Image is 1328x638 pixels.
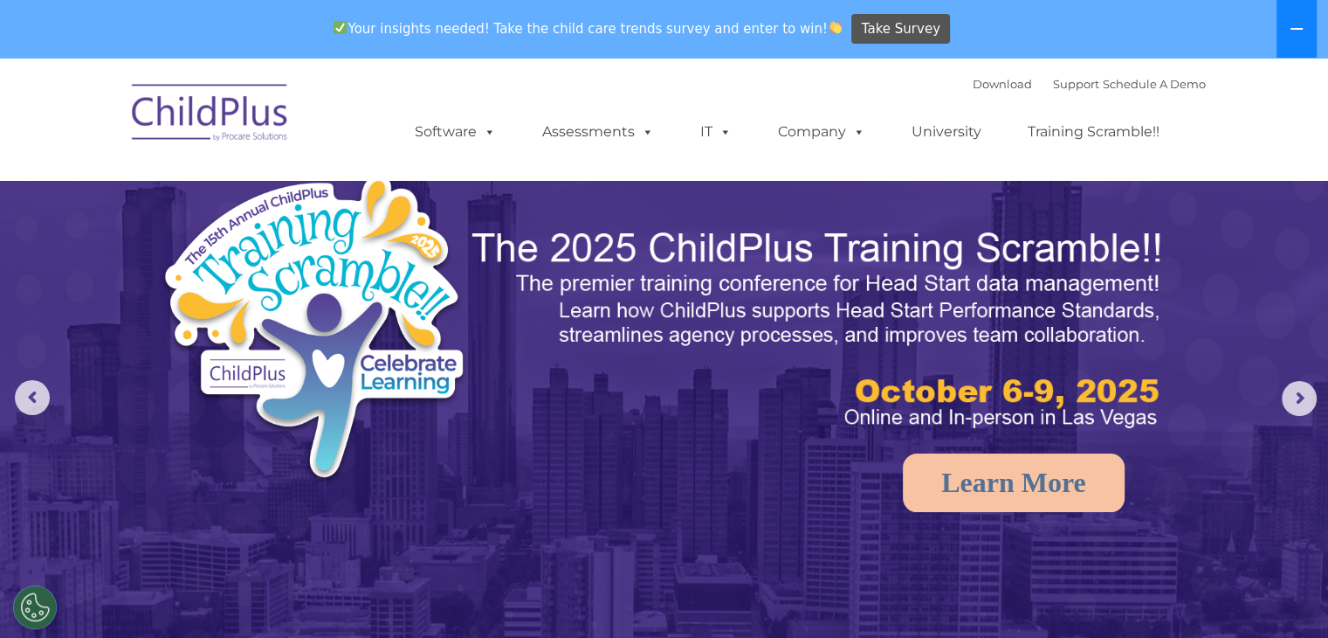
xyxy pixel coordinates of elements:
[243,115,296,128] span: Last name
[829,21,842,34] img: 👏
[903,454,1125,512] a: Learn More
[683,114,749,149] a: IT
[973,77,1032,91] a: Download
[894,114,999,149] a: University
[862,14,940,45] span: Take Survey
[13,586,57,629] button: Cookies Settings
[1010,114,1177,149] a: Training Scramble!!
[525,114,671,149] a: Assessments
[1053,77,1099,91] a: Support
[123,72,298,159] img: ChildPlus by Procare Solutions
[851,14,950,45] a: Take Survey
[334,21,347,34] img: ✅
[327,11,850,45] span: Your insights needed! Take the child care trends survey and enter to win!
[397,114,513,149] a: Software
[973,77,1206,91] font: |
[1103,77,1206,91] a: Schedule A Demo
[243,187,317,200] span: Phone number
[760,114,883,149] a: Company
